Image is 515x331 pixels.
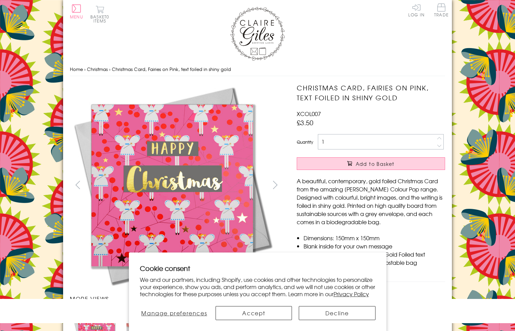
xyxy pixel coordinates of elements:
[297,157,445,170] button: Add to Basket
[70,294,283,303] h3: More views
[87,66,108,72] a: Christmas
[297,139,313,145] label: Quantity
[109,66,111,72] span: ›
[140,276,376,297] p: We and our partners, including Shopify, use cookies and other technologies to personalize your ex...
[70,83,275,288] img: Christmas Card, Fairies on Pink, text foiled in shiny gold
[112,66,231,72] span: Christmas Card, Fairies on Pink, text foiled in shiny gold
[334,290,369,298] a: Privacy Policy
[304,242,445,250] li: Blank inside for your own message
[216,306,292,320] button: Accept
[140,263,376,273] h2: Cookie consent
[297,110,321,118] span: XCOL007
[230,7,285,61] img: Claire Giles Greetings Cards
[297,177,445,226] p: A beautiful, contemporary, gold foiled Christmas Card from the amazing [PERSON_NAME] Colour Pop r...
[70,177,85,192] button: prev
[70,14,83,20] span: Menu
[299,306,375,320] button: Decline
[141,309,207,317] span: Manage preferences
[297,118,313,127] span: £3.50
[84,66,86,72] span: ›
[93,14,109,24] span: 0 items
[268,177,283,192] button: next
[408,3,425,17] a: Log In
[70,62,445,76] nav: breadcrumbs
[139,306,209,320] button: Manage preferences
[283,83,488,288] img: Christmas Card, Fairies on Pink, text foiled in shiny gold
[304,250,445,258] li: Printed in the U.K with beautiful Gold Foiled text
[304,234,445,242] li: Dimensions: 150mm x 150mm
[434,3,448,18] a: Trade
[434,3,448,17] span: Trade
[90,5,109,23] button: Basket0 items
[70,4,83,19] button: Menu
[356,160,395,167] span: Add to Basket
[297,83,445,103] h1: Christmas Card, Fairies on Pink, text foiled in shiny gold
[70,66,83,72] a: Home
